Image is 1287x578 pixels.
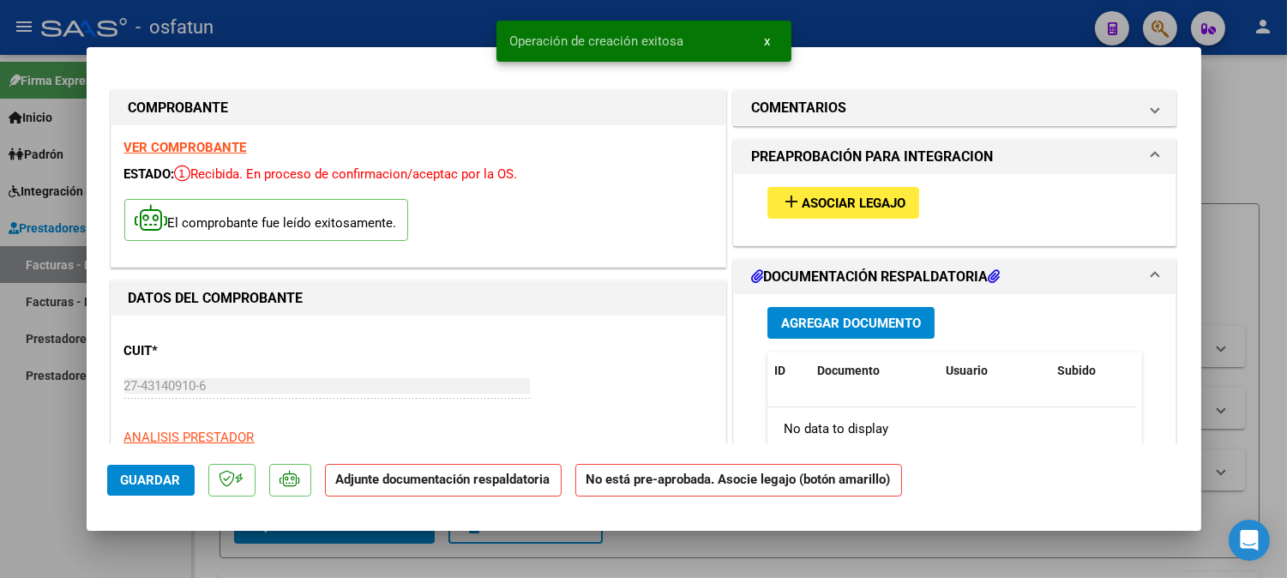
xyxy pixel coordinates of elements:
datatable-header-cell: Documento [810,352,939,389]
span: ID [774,364,785,377]
strong: No está pre-aprobada. Asocie legajo (botón amarillo) [575,464,902,497]
span: Guardar [121,473,181,488]
strong: DATOS DEL COMPROBANTE [129,290,304,306]
p: CUIT [124,341,301,361]
strong: COMPROBANTE [129,99,229,116]
span: ANALISIS PRESTADOR [124,430,255,445]
h1: COMENTARIOS [751,98,846,118]
span: Operación de creación exitosa [510,33,684,50]
span: Subido [1057,364,1096,377]
datatable-header-cell: ID [767,352,810,389]
mat-expansion-panel-header: COMENTARIOS [734,91,1176,125]
span: Usuario [946,364,988,377]
button: x [751,26,785,57]
div: No data to display [767,407,1136,450]
h1: PREAPROBACIÓN PARA INTEGRACION [751,147,993,167]
button: Guardar [107,465,195,496]
span: Asociar Legajo [802,196,905,211]
span: x [765,33,771,49]
span: Recibida. En proceso de confirmacion/aceptac por la OS. [175,166,518,182]
span: ESTADO: [124,166,175,182]
a: VER COMPROBANTE [124,140,247,155]
div: Open Intercom Messenger [1229,520,1270,561]
h1: DOCUMENTACIÓN RESPALDATORIA [751,267,1000,287]
mat-expansion-panel-header: DOCUMENTACIÓN RESPALDATORIA [734,260,1176,294]
strong: Adjunte documentación respaldatoria [336,472,550,487]
span: Agregar Documento [781,316,921,331]
button: Asociar Legajo [767,187,919,219]
button: Agregar Documento [767,307,935,339]
datatable-header-cell: Subido [1050,352,1136,389]
span: Documento [817,364,880,377]
mat-icon: add [781,191,802,212]
datatable-header-cell: Usuario [939,352,1050,389]
div: PREAPROBACIÓN PARA INTEGRACION [734,174,1176,245]
p: El comprobante fue leído exitosamente. [124,199,408,241]
mat-expansion-panel-header: PREAPROBACIÓN PARA INTEGRACION [734,140,1176,174]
